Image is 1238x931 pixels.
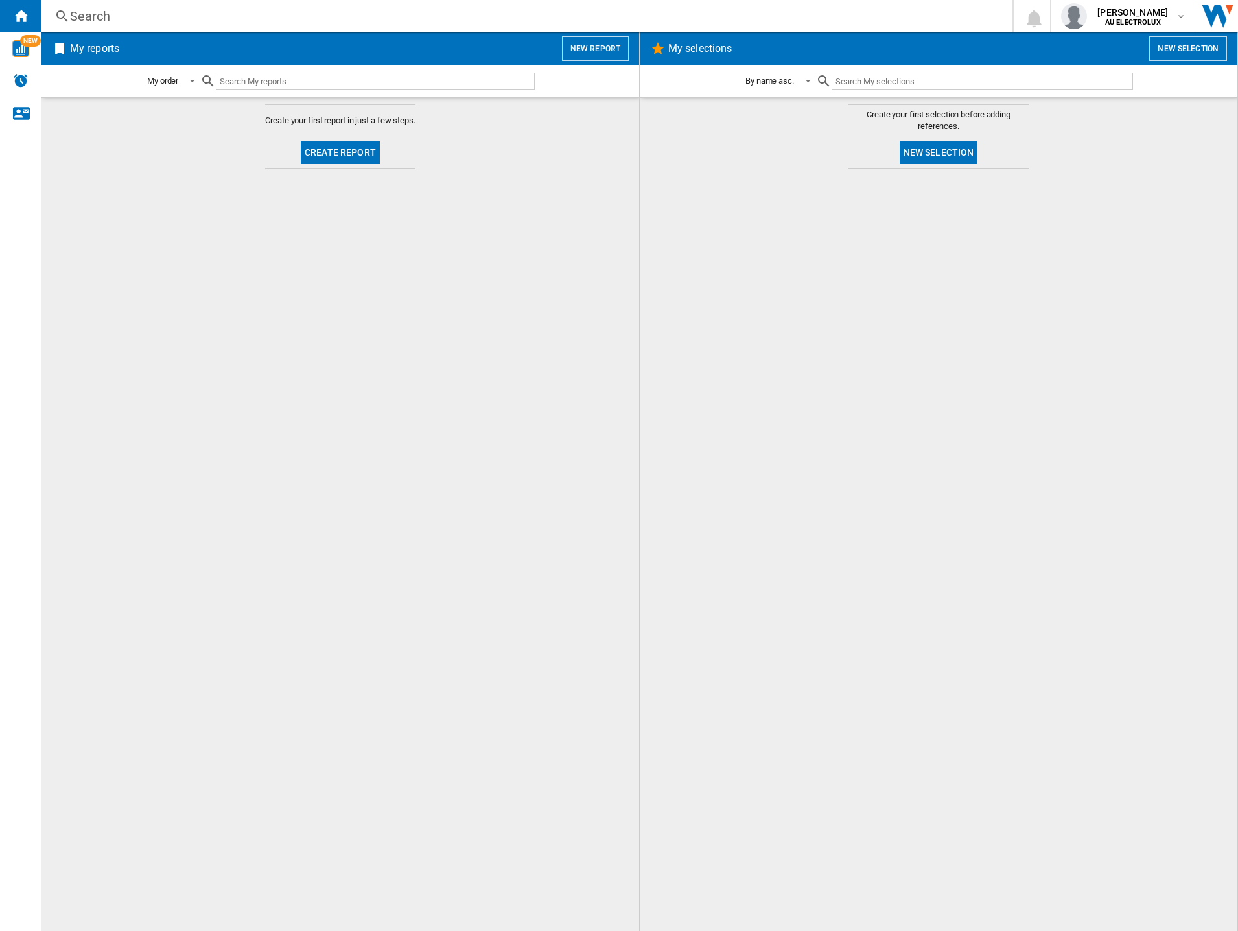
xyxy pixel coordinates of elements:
img: profile.jpg [1061,3,1087,29]
img: wise-card.svg [12,40,29,57]
div: My order [147,76,178,86]
span: NEW [20,35,41,47]
div: Search [70,7,979,25]
img: alerts-logo.svg [13,73,29,88]
span: Create your first selection before adding references. [848,109,1029,132]
button: New selection [1149,36,1227,61]
button: Create report [301,141,380,164]
span: Create your first report in just a few steps. [265,115,415,126]
h2: My selections [666,36,734,61]
h2: My reports [67,36,122,61]
button: New report [562,36,629,61]
input: Search My selections [832,73,1133,90]
span: [PERSON_NAME] [1097,6,1168,19]
b: AU ELECTROLUX [1105,18,1161,27]
input: Search My reports [216,73,535,90]
button: New selection [900,141,978,164]
div: By name asc. [745,76,794,86]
